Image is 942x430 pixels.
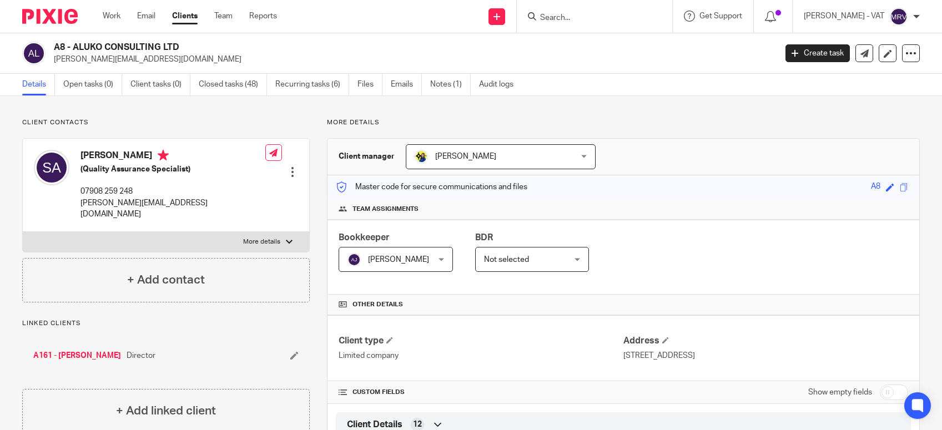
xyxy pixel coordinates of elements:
span: [PERSON_NAME] [435,153,496,160]
div: A8 [871,181,880,194]
p: More details [327,118,920,127]
img: svg%3E [34,150,69,185]
p: Linked clients [22,319,310,328]
i: Primary [158,150,169,161]
span: Team assignments [352,205,419,214]
a: Closed tasks (48) [199,74,267,95]
p: Master code for secure communications and files [336,181,527,193]
span: Director [127,350,155,361]
a: Client tasks (0) [130,74,190,95]
h4: + Add linked client [116,402,216,419]
a: Reports [249,11,277,22]
p: Limited company [339,350,623,361]
span: 12 [413,419,422,430]
a: Recurring tasks (6) [275,74,349,95]
a: Clients [172,11,198,22]
input: Search [539,13,639,23]
span: Not selected [484,256,529,264]
a: Create task [785,44,850,62]
a: Open tasks (0) [63,74,122,95]
h4: CUSTOM FIELDS [339,388,623,397]
a: Team [214,11,233,22]
a: Audit logs [479,74,522,95]
p: [PERSON_NAME] - VAT [804,11,884,22]
h5: (Quality Assurance Specialist) [80,164,265,175]
p: Client contacts [22,118,310,127]
a: A161 - [PERSON_NAME] [33,350,121,361]
span: BDR [475,233,493,242]
a: Work [103,11,120,22]
img: svg%3E [347,253,361,266]
a: Notes (1) [430,74,471,95]
h4: Client type [339,335,623,347]
h4: [PERSON_NAME] [80,150,265,164]
span: [PERSON_NAME] [368,256,429,264]
img: Pixie [22,9,78,24]
a: Email [137,11,155,22]
img: Bobo-Starbridge%201.jpg [415,150,428,163]
a: Details [22,74,55,95]
p: [STREET_ADDRESS] [623,350,908,361]
label: Show empty fields [808,387,872,398]
a: Emails [391,74,422,95]
h2: A8 - ALUKO CONSULTING LTD [54,42,626,53]
p: [PERSON_NAME][EMAIL_ADDRESS][DOMAIN_NAME] [80,198,265,220]
p: More details [243,237,280,246]
span: Bookkeeper [339,233,390,242]
span: Get Support [699,12,742,20]
h4: + Add contact [127,271,205,289]
p: 07908 259 248 [80,186,265,197]
img: svg%3E [890,8,908,26]
img: svg%3E [22,42,46,65]
h3: Client manager [339,151,395,162]
h4: Address [623,335,908,347]
span: Other details [352,300,403,309]
p: [PERSON_NAME][EMAIL_ADDRESS][DOMAIN_NAME] [54,54,769,65]
a: Files [357,74,382,95]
